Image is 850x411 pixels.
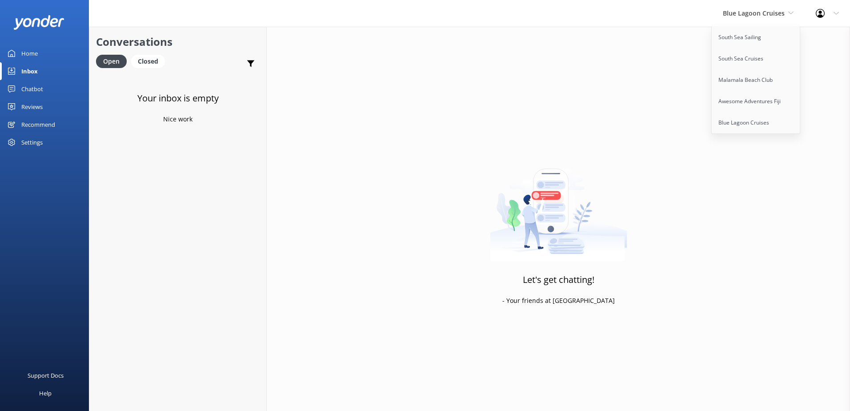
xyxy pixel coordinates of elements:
div: Reviews [21,98,43,116]
p: - Your friends at [GEOGRAPHIC_DATA] [502,296,615,306]
a: Closed [131,56,169,66]
div: Closed [131,55,165,68]
span: Blue Lagoon Cruises [723,9,785,17]
div: Home [21,44,38,62]
div: Chatbot [21,80,43,98]
h2: Conversations [96,33,260,50]
a: South Sea Sailing [712,27,801,48]
div: Open [96,55,127,68]
p: Nice work [163,114,192,124]
div: Recommend [21,116,55,133]
a: South Sea Cruises [712,48,801,69]
a: Awesome Adventures Fiji [712,91,801,112]
h3: Let's get chatting! [523,273,594,287]
a: Malamala Beach Club [712,69,801,91]
a: Blue Lagoon Cruises [712,112,801,133]
img: yonder-white-logo.png [13,15,64,30]
div: Inbox [21,62,38,80]
a: Open [96,56,131,66]
div: Help [39,384,52,402]
div: Settings [21,133,43,151]
div: Support Docs [28,367,64,384]
img: artwork of a man stealing a conversation from at giant smartphone [490,150,627,261]
h3: Your inbox is empty [137,91,219,105]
